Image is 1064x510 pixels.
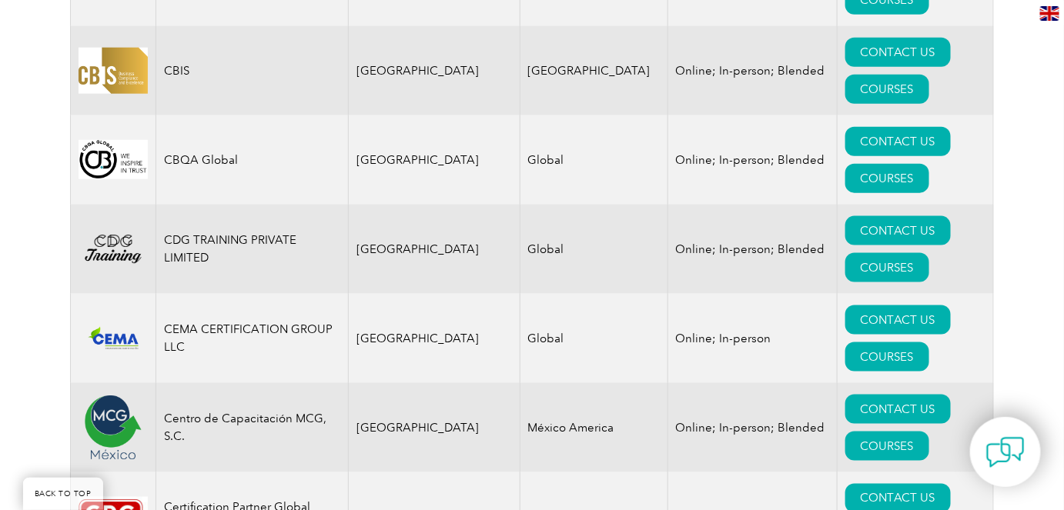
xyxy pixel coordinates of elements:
[845,75,929,104] a: COURSES
[845,432,929,461] a: COURSES
[349,205,520,294] td: [GEOGRAPHIC_DATA]
[79,48,148,93] img: 07dbdeaf-5408-eb11-a813-000d3ae11abd-logo.jpg
[1040,6,1059,21] img: en
[156,383,349,472] td: Centro de Capacitación MCG, S.C.
[156,205,349,294] td: CDG TRAINING PRIVATE LIMITED
[845,127,951,156] a: CONTACT US
[668,294,837,383] td: Online; In-person
[156,115,349,205] td: CBQA Global
[668,205,837,294] td: Online; In-person; Blended
[520,294,668,383] td: Global
[349,383,520,472] td: [GEOGRAPHIC_DATA]
[520,115,668,205] td: Global
[23,478,103,510] a: BACK TO TOP
[845,253,929,282] a: COURSES
[156,294,349,383] td: CEMA CERTIFICATION GROUP LLC
[520,26,668,115] td: [GEOGRAPHIC_DATA]
[845,216,951,245] a: CONTACT US
[845,164,929,193] a: COURSES
[845,305,951,335] a: CONTACT US
[520,383,668,472] td: México America
[845,342,929,372] a: COURSES
[349,294,520,383] td: [GEOGRAPHIC_DATA]
[668,115,837,205] td: Online; In-person; Blended
[668,26,837,115] td: Online; In-person; Blended
[79,393,148,462] img: 21edb52b-d01a-eb11-a813-000d3ae11abd-logo.png
[156,26,349,115] td: CBIS
[79,140,148,179] img: 6f6ba32e-03e9-eb11-bacb-00224814b282-logo.png
[79,229,148,268] img: 25ebede5-885b-ef11-bfe3-000d3ad139cf-logo.png
[349,26,520,115] td: [GEOGRAPHIC_DATA]
[845,38,951,67] a: CONTACT US
[349,115,520,205] td: [GEOGRAPHIC_DATA]
[845,395,951,424] a: CONTACT US
[986,433,1025,472] img: contact-chat.png
[79,321,148,355] img: f4e4f87f-e3f1-ee11-904b-002248931104-logo.png
[668,383,837,472] td: Online; In-person; Blended
[520,205,668,294] td: Global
